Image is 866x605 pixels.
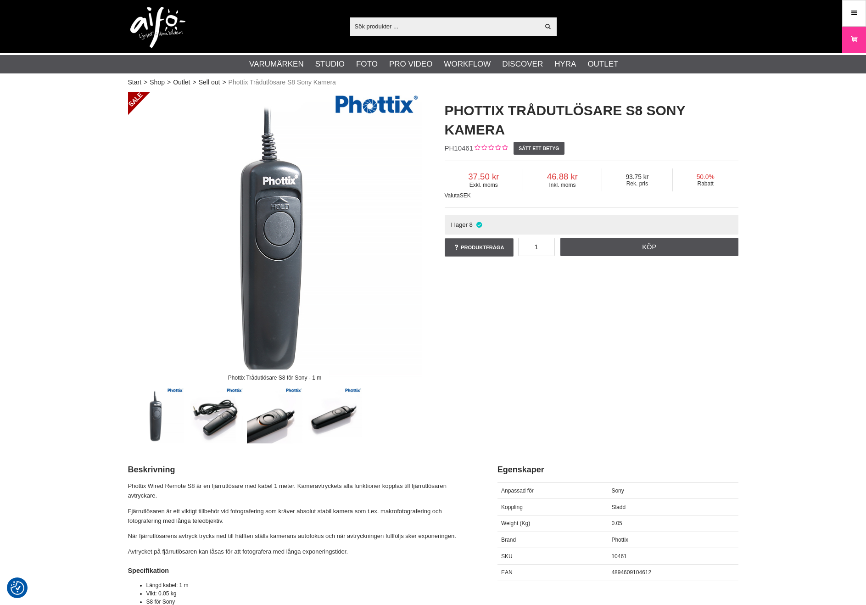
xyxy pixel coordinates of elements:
span: Phottix [611,537,628,543]
span: Exkl. moms [445,182,523,188]
a: Köp [560,238,738,256]
img: Kabellängd 1 meter [188,388,243,443]
span: 37.50 [445,172,523,182]
button: Samtyckesinställningar [11,580,24,596]
a: Sätt ett betyg [514,142,564,155]
a: Hyra [554,58,576,70]
img: Phottix Trådutlösare S8 för Sony - 1 m [128,92,422,386]
span: 10461 [611,553,626,560]
span: Rek. pris [602,180,672,187]
a: Pro Video [389,58,432,70]
span: Rabatt [673,180,738,187]
span: > [222,78,226,87]
p: Avtrycket på fjärrutlösaren kan låsas för att fotografera med långa exponeringstider. [128,547,475,557]
a: Outlet [587,58,618,70]
span: Inkl. moms [523,182,602,188]
a: Discover [502,58,543,70]
a: Varumärken [249,58,304,70]
img: Låsbart avtryck för långa exponeringar [247,388,302,443]
span: 93.75 [602,174,672,180]
a: Workflow [444,58,491,70]
span: > [167,78,171,87]
span: 50.0% [673,174,738,180]
a: Studio [315,58,345,70]
span: 8 [469,221,473,228]
a: Start [128,78,142,87]
span: I lager [451,221,468,228]
span: Phottix Trådutlösare S8 Sony Kamera [229,78,336,87]
li: Vikt: 0.05 kg [146,589,475,598]
a: Sell out [199,78,220,87]
li: Längd kabel: 1 m [146,581,475,589]
img: Kompakt design [306,388,362,443]
img: logo.png [130,7,185,48]
span: Anpassad för [501,487,534,494]
span: 4894609104612 [611,569,651,576]
a: Outlet [173,78,190,87]
p: Fjärrutlösaren är ett viktigt tillbehör vid fotografering som kräver absolut stabil kamera som t.... [128,507,475,526]
span: Koppling [501,504,523,510]
span: Sladd [611,504,626,510]
span: SKU [501,553,513,560]
span: Sony [611,487,624,494]
a: Foto [356,58,378,70]
p: När fjärrutlösarens avtryck trycks ned till hälften ställs kamerans autofokus och när avtryckning... [128,532,475,541]
span: Brand [501,537,516,543]
span: PH10461 [445,144,474,152]
span: 46.88 [523,172,602,182]
i: I lager [475,221,483,228]
div: Kundbetyg: 0 [473,144,508,153]
div: Phottix Trådutlösare S8 för Sony - 1 m [220,370,329,386]
a: Shop [150,78,165,87]
input: Sök produkter ... [350,19,540,33]
span: 0.05 [611,520,622,527]
h2: Egenskaper [497,464,738,476]
img: Revisit consent button [11,581,24,595]
h4: Specifikation [128,566,475,575]
p: Phottix Wired Remote S8 är en fjärrutlösare med kabel 1 meter. Kameravtryckets alla funktioner ko... [128,482,475,501]
span: Valuta [445,192,460,199]
span: > [193,78,196,87]
h1: Phottix Trådutlösare S8 Sony Kamera [445,101,738,140]
a: Produktfråga [445,238,514,257]
span: > [144,78,147,87]
span: SEK [460,192,471,199]
span: Weight (Kg) [501,520,530,527]
span: EAN [501,569,513,576]
h2: Beskrivning [128,464,475,476]
img: Phottix Trådutlösare S8 för Sony - 1 m [129,388,184,443]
